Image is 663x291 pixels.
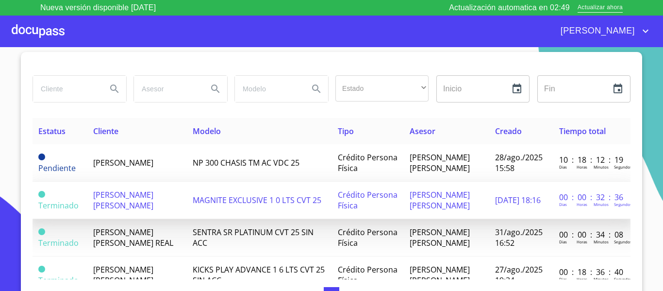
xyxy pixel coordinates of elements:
[559,154,625,165] p: 10 : 18 : 12 : 19
[38,154,45,160] span: Pendiente
[577,202,587,207] p: Horas
[410,227,470,248] span: [PERSON_NAME] [PERSON_NAME]
[38,238,79,248] span: Terminado
[495,227,543,248] span: 31/ago./2025 16:52
[614,276,632,282] p: Segundos
[495,152,543,173] span: 28/ago./2025 15:58
[193,126,221,137] span: Modelo
[38,163,76,173] span: Pendiente
[614,164,632,170] p: Segundos
[38,191,45,198] span: Terminado
[305,77,328,101] button: Search
[93,264,153,286] span: [PERSON_NAME] [PERSON_NAME]
[614,239,632,244] p: Segundos
[38,200,79,211] span: Terminado
[495,195,541,205] span: [DATE] 18:16
[410,189,470,211] span: [PERSON_NAME] [PERSON_NAME]
[338,126,354,137] span: Tipo
[559,164,567,170] p: Dias
[338,264,398,286] span: Crédito Persona Física
[38,266,45,273] span: Terminado
[335,75,429,102] div: ​
[559,229,625,240] p: 00 : 00 : 34 : 08
[614,202,632,207] p: Segundos
[193,227,314,248] span: SENTRA SR PLATINUM CVT 25 SIN ACC
[410,126,435,137] span: Asesor
[38,228,45,235] span: Terminado
[559,126,606,137] span: Tiempo total
[495,264,543,286] span: 27/ago./2025 19:34
[338,189,398,211] span: Crédito Persona Física
[559,239,567,244] p: Dias
[559,192,625,203] p: 00 : 00 : 32 : 36
[410,264,470,286] span: [PERSON_NAME] [PERSON_NAME]
[577,164,587,170] p: Horas
[578,3,623,13] span: Actualizar ahora
[553,23,651,39] button: account of current user
[495,126,522,137] span: Creado
[93,189,153,211] span: [PERSON_NAME] [PERSON_NAME]
[559,267,625,277] p: 00 : 18 : 36 : 40
[577,239,587,244] p: Horas
[577,276,587,282] p: Horas
[235,76,301,102] input: search
[594,164,609,170] p: Minutos
[38,126,66,137] span: Estatus
[559,276,567,282] p: Dias
[594,239,609,244] p: Minutos
[594,202,609,207] p: Minutos
[93,126,118,137] span: Cliente
[559,202,567,207] p: Dias
[40,2,156,14] p: Nueva versión disponible [DATE]
[449,2,570,14] p: Actualización automatica en 02:49
[134,76,200,102] input: search
[33,76,99,102] input: search
[103,77,126,101] button: Search
[594,276,609,282] p: Minutos
[553,23,640,39] span: [PERSON_NAME]
[410,152,470,173] span: [PERSON_NAME] [PERSON_NAME]
[338,227,398,248] span: Crédito Persona Física
[204,77,227,101] button: Search
[338,152,398,173] span: Crédito Persona Física
[193,264,325,286] span: KICKS PLAY ADVANCE 1 6 LTS CVT 25 SIN ACC
[193,157,299,168] span: NP 300 CHASIS TM AC VDC 25
[38,275,79,286] span: Terminado
[193,195,321,205] span: MAGNITE EXCLUSIVE 1 0 LTS CVT 25
[93,227,173,248] span: [PERSON_NAME] [PERSON_NAME] REAL
[93,157,153,168] span: [PERSON_NAME]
